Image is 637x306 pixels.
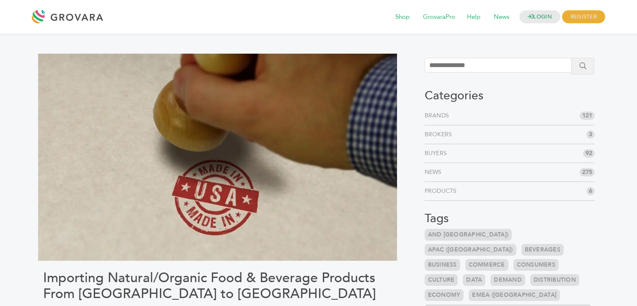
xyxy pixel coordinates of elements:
span: Shop [389,9,415,25]
a: LOGIN [519,10,560,23]
a: News [488,13,515,22]
span: News [488,9,515,25]
a: Data [463,274,485,286]
a: EMEA ([GEOGRAPHIC_DATA] [469,289,560,301]
a: Economy [425,289,464,301]
span: 275 [580,168,595,176]
span: 121 [580,112,595,120]
span: Help [461,9,486,25]
a: Business [425,259,460,271]
span: 3 [586,130,595,139]
a: Buyers [425,149,451,158]
a: Culture [425,274,458,286]
a: Brokers [425,130,456,139]
h3: Categories [425,89,595,103]
span: 6 [586,187,595,195]
span: REGISTER [562,10,605,23]
a: Consumers [513,259,559,271]
a: Help [461,13,486,22]
a: News [425,168,445,176]
a: Commerce [465,259,508,271]
a: Shop [389,13,415,22]
a: and [GEOGRAPHIC_DATA]) [425,229,512,241]
a: Brands [425,112,453,120]
h1: Importing Natural/Organic Food & Beverage Products From [GEOGRAPHIC_DATA] to [GEOGRAPHIC_DATA] [43,270,392,302]
a: Demand [490,274,525,286]
h3: Tags [425,212,595,226]
a: APAC ([GEOGRAPHIC_DATA]) [425,244,516,256]
span: 92 [583,149,595,158]
a: GrovaraPro [417,13,461,22]
a: Products [425,187,460,195]
span: GrovaraPro [417,9,461,25]
a: Distribution [530,274,579,286]
a: Beverages [521,244,564,256]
